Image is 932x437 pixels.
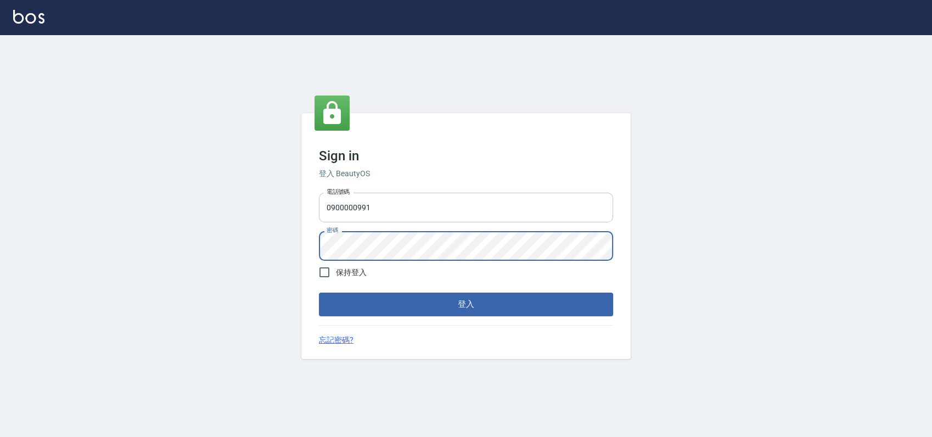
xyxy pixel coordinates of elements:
[319,334,353,346] a: 忘記密碼?
[319,168,613,180] h6: 登入 BeautyOS
[13,10,44,24] img: Logo
[327,188,350,196] label: 電話號碼
[319,293,613,316] button: 登入
[327,226,338,234] label: 密碼
[336,267,367,278] span: 保持登入
[319,148,613,164] h3: Sign in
